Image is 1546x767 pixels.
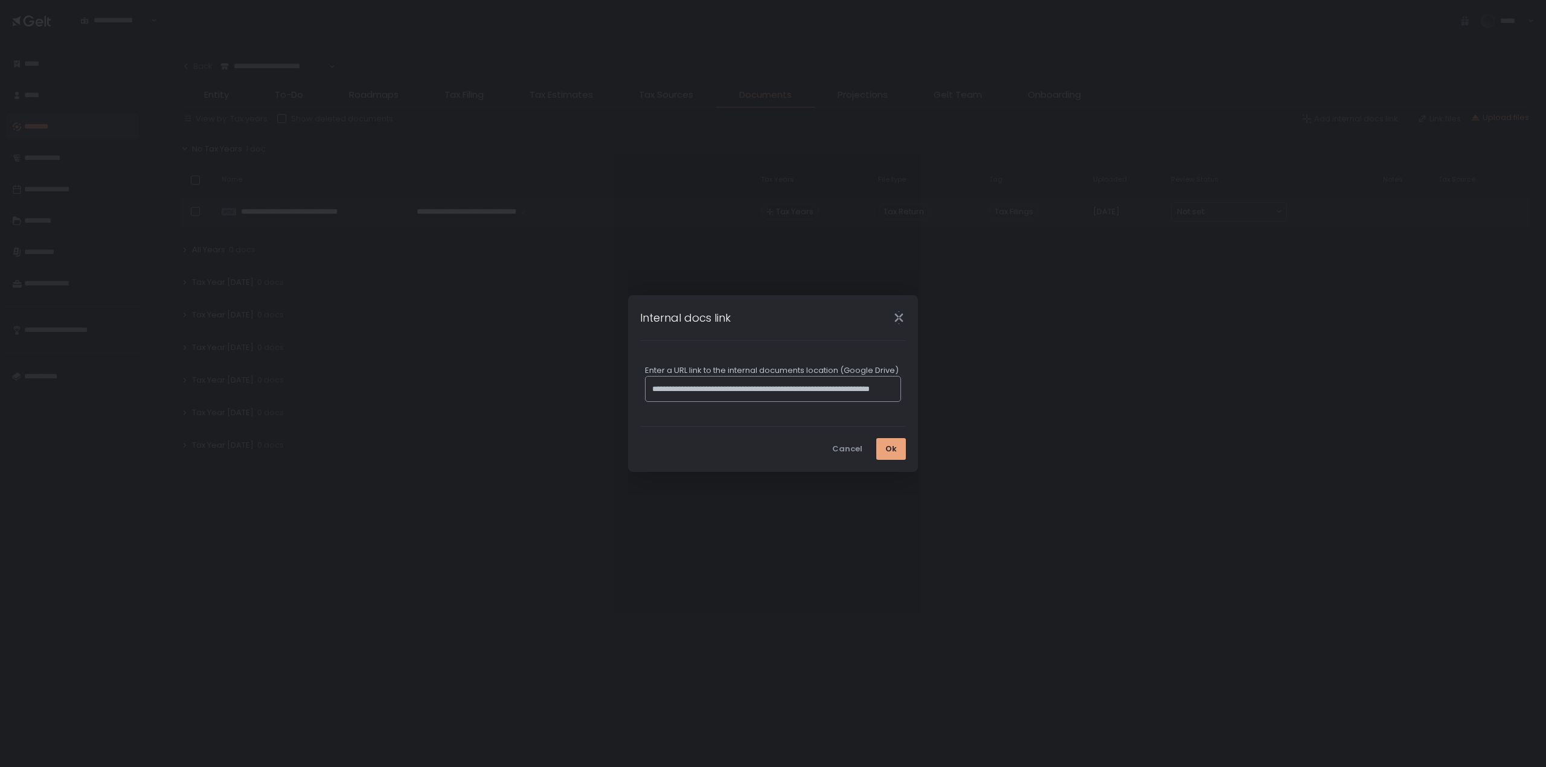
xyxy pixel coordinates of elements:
[885,444,897,454] div: Ok
[832,444,862,454] div: Cancel
[645,365,901,376] div: Enter a URL link to the internal documents location (Google Drive)
[640,310,731,326] h1: Internal docs link
[823,438,871,460] button: Cancel
[879,311,918,325] div: Close
[876,438,906,460] button: Ok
